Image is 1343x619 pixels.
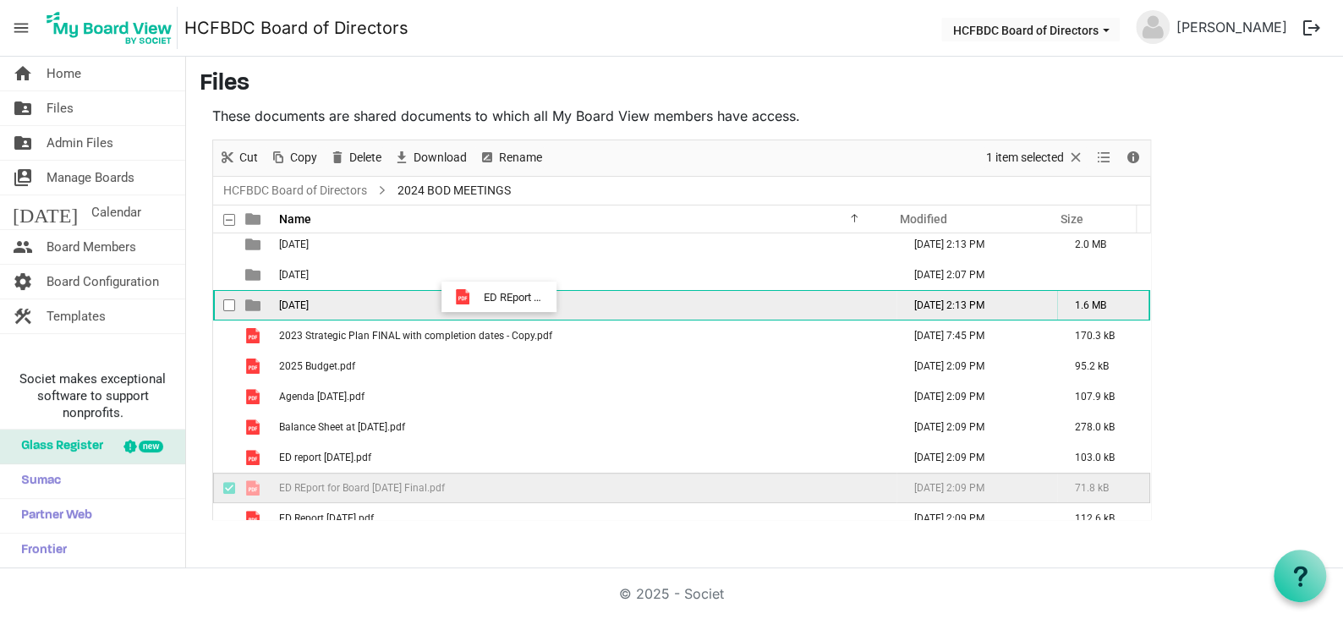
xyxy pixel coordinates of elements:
td: ED Report May 2024.pdf is template cell column header Name [274,503,896,534]
div: Copy [264,140,323,176]
button: Download [390,147,469,168]
span: menu [5,12,37,44]
div: Clear selection [980,140,1090,176]
span: Board Configuration [47,265,159,299]
span: 1 item selected [984,147,1066,168]
td: checkbox [213,290,235,320]
td: 103.0 kB is template cell column header Size [1057,442,1150,473]
td: August 26, 2025 2:09 PM column header Modified [896,442,1057,473]
span: Societ makes exceptional software to support nonprofits. [8,370,178,421]
button: Rename [475,147,545,168]
span: Manage Boards [47,161,134,194]
div: Delete [323,140,387,176]
td: is template cell column header type [235,229,274,260]
span: Templates [47,299,106,333]
button: Cut [216,147,260,168]
a: HCFBDC Board of Directors [184,11,408,45]
span: ED report [DATE].pdf [279,452,371,463]
td: checkbox [213,412,235,442]
td: ED REport for Board September 23 2024 Final.pdf is template cell column header Name [274,473,896,503]
span: Rename [497,147,544,168]
div: Cut [213,140,264,176]
span: 2024 BOD MEETINGS [394,180,514,201]
td: August 26, 2025 2:13 PM column header Modified [896,229,1057,260]
td: August 26, 2025 2:09 PM column header Modified [896,412,1057,442]
span: folder_shared [13,91,33,125]
span: Copy [288,147,319,168]
td: August 29, 2024 7:45 PM column header Modified [896,320,1057,351]
button: Delete [326,147,384,168]
button: Selection [983,147,1087,168]
td: 1.6 MB is template cell column header Size [1057,290,1150,320]
span: [DATE] [279,269,309,281]
div: Download [387,140,473,176]
td: August 26, 2025 2:07 PM column header Modified [896,260,1057,290]
td: checkbox [213,381,235,412]
h3: Files [200,70,1329,99]
span: ED REport for Board [DATE] Final.pdf [279,482,445,494]
span: Calendar [91,195,141,229]
td: checkbox [213,351,235,381]
span: Cut [238,147,260,168]
td: 2023 Strategic Plan FINAL with completion dates - Copy.pdf is template cell column header Name [274,320,896,351]
span: people [13,230,33,264]
td: is template cell column header type [235,473,274,503]
td: is template cell column header type [235,503,274,534]
span: [DATE] [279,299,309,311]
td: August 26, 2025 2:13 PM column header Modified [896,290,1057,320]
td: Balance Sheet at Aug 31 2024.pdf is template cell column header Name [274,412,896,442]
td: checkbox [213,229,235,260]
a: HCFBDC Board of Directors [220,180,370,201]
span: settings [13,265,33,299]
span: 2025 Budget.pdf [279,360,355,372]
a: © 2025 - Societ [619,585,724,602]
span: Files [47,91,74,125]
td: ED report December 2024.pdf is template cell column header Name [274,442,896,473]
td: is template cell column header Size [1057,260,1150,290]
td: checkbox [213,320,235,351]
span: Frontier [13,534,67,567]
td: checkbox [213,442,235,473]
td: 170.3 kB is template cell column header Size [1057,320,1150,351]
td: is template cell column header type [235,351,274,381]
td: 95.2 kB is template cell column header Size [1057,351,1150,381]
td: checkbox [213,473,235,503]
span: [DATE] [13,195,78,229]
td: November 2024 is template cell column header Name [274,229,896,260]
td: is template cell column header type [235,442,274,473]
span: Board Members [47,230,136,264]
td: September 2024 is template cell column header Name [274,290,896,320]
span: Name [279,212,311,226]
td: 107.9 kB is template cell column header Size [1057,381,1150,412]
td: checkbox [213,260,235,290]
td: August 26, 2025 2:09 PM column header Modified [896,473,1057,503]
a: My Board View Logo [41,7,184,49]
td: 2.0 MB is template cell column header Size [1057,229,1150,260]
span: Partner Web [13,499,92,533]
span: ED Report [DATE].pdf [279,512,374,524]
button: logout [1294,10,1329,46]
td: is template cell column header type [235,260,274,290]
td: 278.0 kB is template cell column header Size [1057,412,1150,442]
td: August 26, 2025 2:09 PM column header Modified [896,351,1057,381]
td: Agenda December 2024.pdf is template cell column header Name [274,381,896,412]
td: is template cell column header type [235,412,274,442]
span: folder_shared [13,126,33,160]
span: Admin Files [47,126,113,160]
button: Details [1121,147,1144,168]
span: switch_account [13,161,33,194]
td: 112.6 kB is template cell column header Size [1057,503,1150,534]
img: My Board View Logo [41,7,178,49]
span: home [13,57,33,90]
button: View dropdownbutton [1093,147,1113,168]
span: construction [13,299,33,333]
td: 71.8 kB is template cell column header Size [1057,473,1150,503]
td: checkbox [213,503,235,534]
td: August 26, 2025 2:09 PM column header Modified [896,381,1057,412]
span: Delete [348,147,383,168]
span: [DATE] [279,238,309,250]
span: Home [47,57,81,90]
td: August 26, 2025 2:09 PM column header Modified [896,503,1057,534]
td: October 2024 is template cell column header Name [274,260,896,290]
div: Rename [473,140,548,176]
